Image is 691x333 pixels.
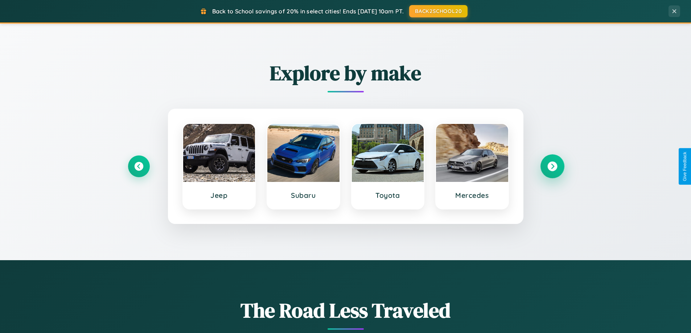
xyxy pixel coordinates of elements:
[682,152,687,181] div: Give Feedback
[128,59,563,87] h2: Explore by make
[128,296,563,324] h1: The Road Less Traveled
[359,191,417,200] h3: Toyota
[275,191,332,200] h3: Subaru
[443,191,501,200] h3: Mercedes
[190,191,248,200] h3: Jeep
[212,8,404,15] span: Back to School savings of 20% in select cities! Ends [DATE] 10am PT.
[409,5,468,17] button: BACK2SCHOOL20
